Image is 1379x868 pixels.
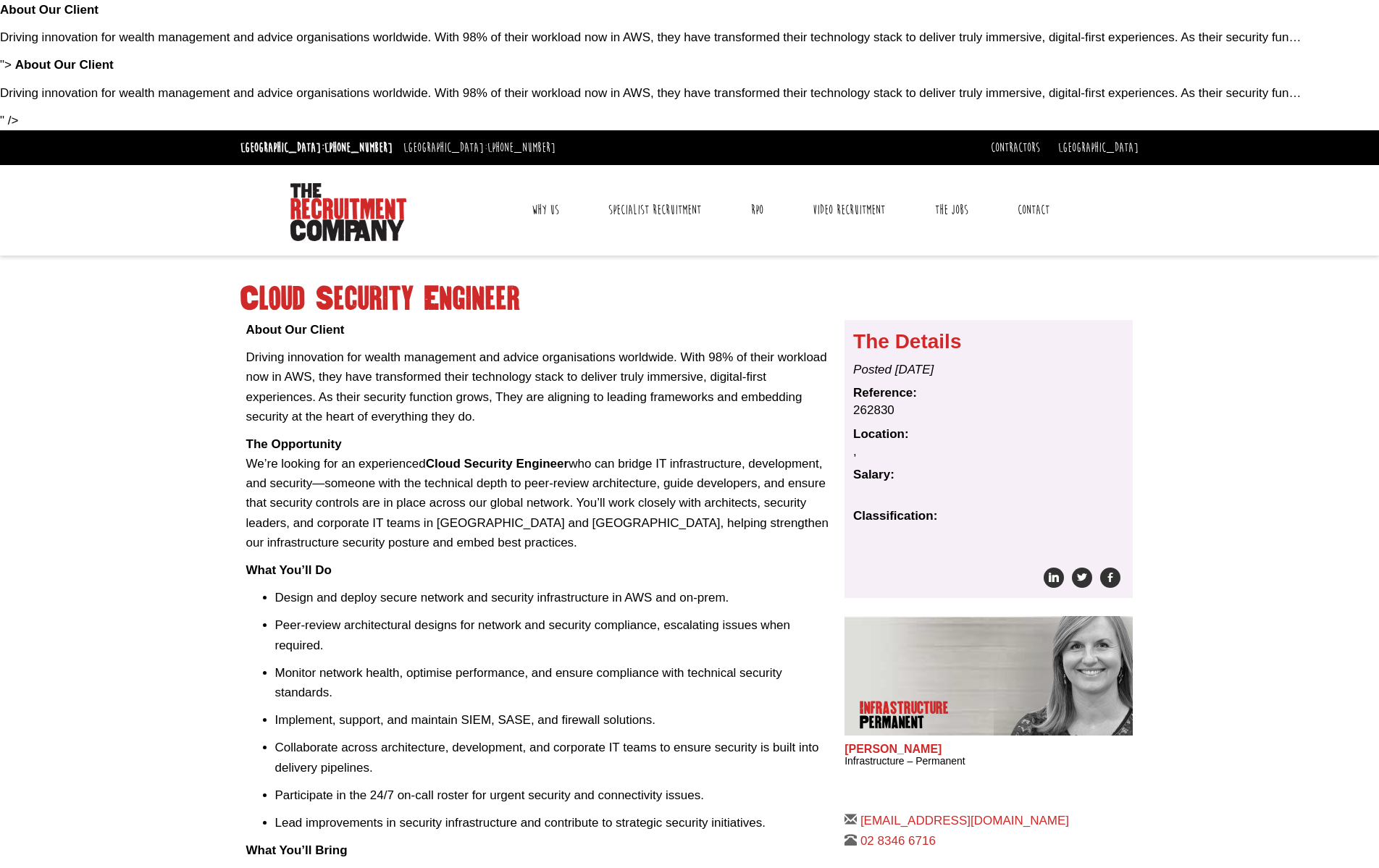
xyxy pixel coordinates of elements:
strong: About Our Client [15,58,114,72]
dd: 262830 [853,402,1124,419]
strong: What You’ll Do [246,563,332,577]
strong: What You’ll Bring [246,843,348,857]
strong: About Our Client [246,323,345,337]
li: [GEOGRAPHIC_DATA]: [400,136,559,159]
p: Implement, support, and maintain SIEM, SASE, and firewall solutions. [275,710,834,730]
dt: Salary: [853,466,1124,484]
dd: , [853,443,1124,460]
img: Amanda Evans's Our Infrastructure Permanent [994,616,1133,736]
p: Monitor network health, optimise performance, and ensure compliance with technical security stand... [275,663,834,702]
a: RPO [740,192,774,228]
a: [PHONE_NUMBER] [324,140,393,156]
a: Why Us [521,192,570,228]
li: [GEOGRAPHIC_DATA]: [237,136,396,159]
i: Posted [DATE] [853,363,934,376]
a: Contact [1007,192,1060,228]
p: We’re looking for an experienced who can bridge IT infrastructure, development, and security—some... [246,434,834,552]
span: Permanent [860,715,945,730]
p: Lead improvements in security infrastructure and contribute to strategic security initiatives. [275,813,834,833]
a: Specialist Recruitment [598,192,712,228]
p: Collaborate across architecture, development, and corporate IT teams to ensure security is built ... [275,738,834,777]
a: The Jobs [924,192,979,228]
h1: Cloud Security Engineer [240,286,1139,312]
p: Driving innovation for wealth management and advice organisations worldwide. With 98% of their wo... [246,347,834,426]
p: Infrastructure [860,701,945,730]
h3: Infrastructure – Permanent [844,756,1133,767]
h2: [PERSON_NAME] [844,743,1133,756]
img: The Recruitment Company [290,183,406,241]
strong: Cloud Security Engineer [426,457,569,471]
p: Participate in the 24/7 on-call roster for urgent security and connectivity issues. [275,785,834,805]
strong: The Opportunity [246,437,342,451]
dt: Classification: [853,507,1124,525]
dt: Location: [853,426,1124,443]
h3: The Details [853,331,1124,353]
a: Contractors [991,140,1040,156]
a: 02 8346 6716 [860,834,936,848]
a: Video Recruitment [802,192,896,228]
a: [GEOGRAPHIC_DATA] [1058,140,1139,156]
a: [PHONE_NUMBER] [487,140,556,156]
dt: Reference: [853,384,1124,402]
a: [EMAIL_ADDRESS][DOMAIN_NAME] [860,814,1069,827]
p: Peer-review architectural designs for network and security compliance, escalating issues when req... [275,615,834,654]
p: Design and deploy secure network and security infrastructure in AWS and on-prem. [275,588,834,607]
